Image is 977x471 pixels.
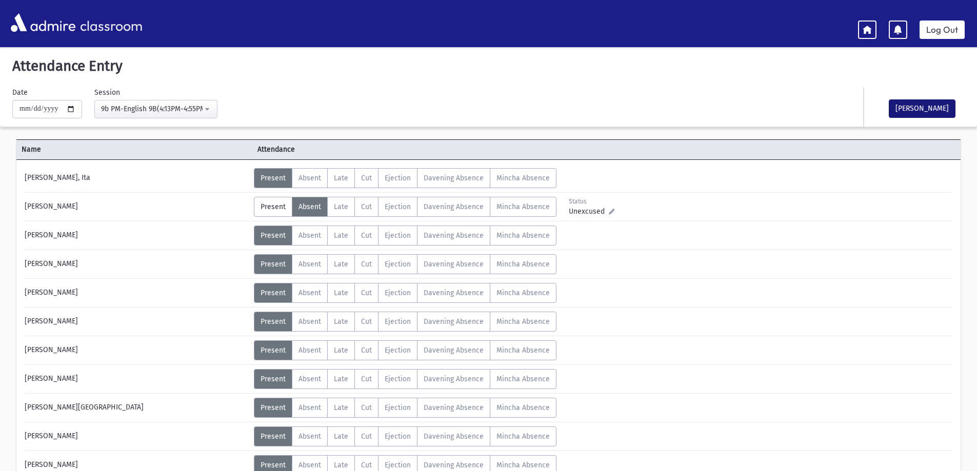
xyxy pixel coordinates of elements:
[385,346,411,355] span: Ejection
[261,202,286,211] span: Present
[496,317,550,326] span: Mincha Absence
[334,403,348,412] span: Late
[496,346,550,355] span: Mincha Absence
[8,11,78,34] img: AdmirePro
[334,375,348,383] span: Late
[496,231,550,240] span: Mincha Absence
[261,174,286,182] span: Present
[569,206,609,217] span: Unexcused
[361,231,372,240] span: Cut
[78,9,143,36] span: classroom
[424,202,484,211] span: Davening Absence
[298,231,321,240] span: Absent
[424,174,484,182] span: Davening Absence
[385,174,411,182] span: Ejection
[261,403,286,412] span: Present
[424,289,484,297] span: Davening Absence
[298,317,321,326] span: Absent
[385,317,411,326] span: Ejection
[254,254,556,274] div: AttTypes
[361,346,372,355] span: Cut
[254,426,556,446] div: AttTypes
[19,426,254,446] div: [PERSON_NAME]
[261,461,286,469] span: Present
[298,461,321,469] span: Absent
[424,403,484,412] span: Davening Absence
[298,260,321,269] span: Absent
[16,144,252,155] span: Name
[8,57,969,75] h5: Attendance Entry
[298,174,321,182] span: Absent
[94,100,217,118] button: 9b PM-English 9B(4:13PM-4:55PM)
[361,174,372,182] span: Cut
[94,87,120,98] label: Session
[261,289,286,297] span: Present
[19,226,254,245] div: [PERSON_NAME]
[385,289,411,297] span: Ejection
[261,260,286,269] span: Present
[496,174,550,182] span: Mincha Absence
[424,317,484,326] span: Davening Absence
[254,197,556,217] div: AttTypes
[334,317,348,326] span: Late
[889,99,955,118] button: [PERSON_NAME]
[254,312,556,332] div: AttTypes
[920,21,965,39] a: Log Out
[19,168,254,188] div: [PERSON_NAME], Ita
[252,144,488,155] span: Attendance
[385,375,411,383] span: Ejection
[254,369,556,389] div: AttTypes
[261,432,286,441] span: Present
[12,87,28,98] label: Date
[385,202,411,211] span: Ejection
[361,202,372,211] span: Cut
[334,174,348,182] span: Late
[101,104,203,114] div: 9b PM-English 9B(4:13PM-4:55PM)
[361,461,372,469] span: Cut
[496,375,550,383] span: Mincha Absence
[261,317,286,326] span: Present
[19,398,254,418] div: [PERSON_NAME][GEOGRAPHIC_DATA]
[334,461,348,469] span: Late
[361,289,372,297] span: Cut
[254,226,556,245] div: AttTypes
[254,398,556,418] div: AttTypes
[385,231,411,240] span: Ejection
[19,197,254,217] div: [PERSON_NAME]
[385,403,411,412] span: Ejection
[361,317,372,326] span: Cut
[298,346,321,355] span: Absent
[569,197,614,206] div: Status
[424,231,484,240] span: Davening Absence
[496,202,550,211] span: Mincha Absence
[361,403,372,412] span: Cut
[19,254,254,274] div: [PERSON_NAME]
[19,312,254,332] div: [PERSON_NAME]
[298,202,321,211] span: Absent
[361,260,372,269] span: Cut
[424,375,484,383] span: Davening Absence
[385,432,411,441] span: Ejection
[334,432,348,441] span: Late
[334,231,348,240] span: Late
[19,369,254,389] div: [PERSON_NAME]
[261,375,286,383] span: Present
[496,260,550,269] span: Mincha Absence
[334,260,348,269] span: Late
[424,346,484,355] span: Davening Absence
[254,283,556,303] div: AttTypes
[361,432,372,441] span: Cut
[361,375,372,383] span: Cut
[424,260,484,269] span: Davening Absence
[385,461,411,469] span: Ejection
[496,289,550,297] span: Mincha Absence
[19,283,254,303] div: [PERSON_NAME]
[254,340,556,360] div: AttTypes
[261,346,286,355] span: Present
[298,403,321,412] span: Absent
[254,168,556,188] div: AttTypes
[496,403,550,412] span: Mincha Absence
[298,432,321,441] span: Absent
[334,202,348,211] span: Late
[385,260,411,269] span: Ejection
